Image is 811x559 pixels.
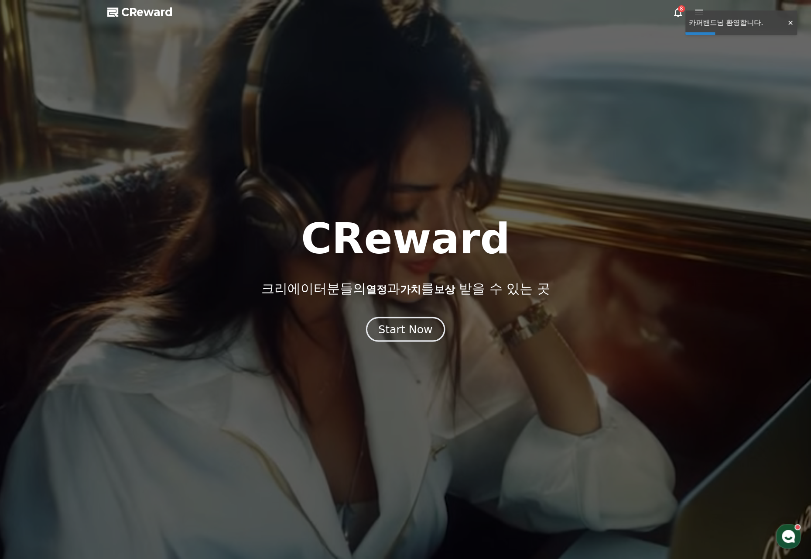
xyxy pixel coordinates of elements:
[80,290,90,297] span: 대화
[113,277,168,299] a: 설정
[673,7,683,17] a: 8
[121,5,173,19] span: CReward
[107,5,173,19] a: CReward
[301,218,510,260] h1: CReward
[3,277,58,299] a: 홈
[678,5,685,12] div: 8
[400,283,421,296] span: 가치
[27,290,33,297] span: 홈
[368,326,443,335] a: Start Now
[135,290,145,297] span: 설정
[58,277,113,299] a: 대화
[366,317,445,342] button: Start Now
[378,322,432,337] div: Start Now
[366,283,387,296] span: 열정
[261,281,550,297] p: 크리에이터분들의 과 를 받을 수 있는 곳
[434,283,455,296] span: 보상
